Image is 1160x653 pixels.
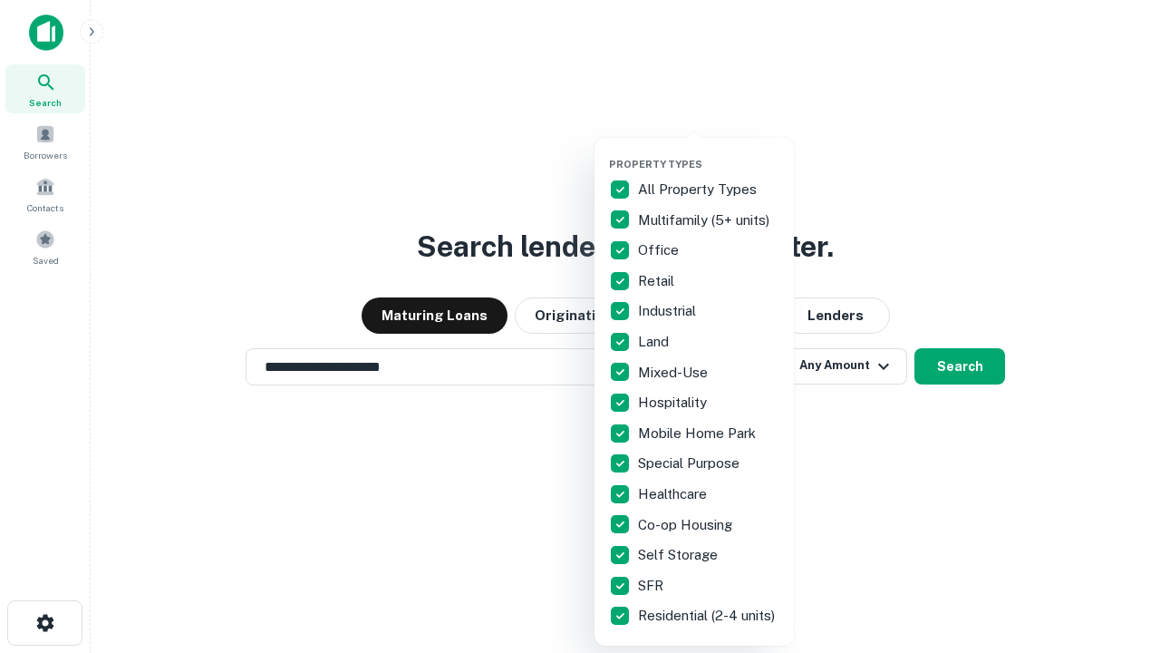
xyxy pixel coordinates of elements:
p: Special Purpose [638,453,743,474]
p: Residential (2-4 units) [638,605,778,627]
span: Property Types [609,159,702,170]
p: Land [638,331,672,353]
p: Hospitality [638,392,710,414]
iframe: Chat Widget [1069,508,1160,595]
p: Multifamily (5+ units) [638,210,773,231]
p: SFR [638,575,667,597]
p: Retail [638,270,678,292]
p: Industrial [638,300,700,322]
p: Healthcare [638,483,710,505]
p: Office [638,239,682,261]
p: Mobile Home Park [638,423,759,444]
p: All Property Types [638,179,760,200]
p: Co-op Housing [638,514,736,536]
p: Self Storage [638,544,721,566]
p: Mixed-Use [638,362,711,384]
